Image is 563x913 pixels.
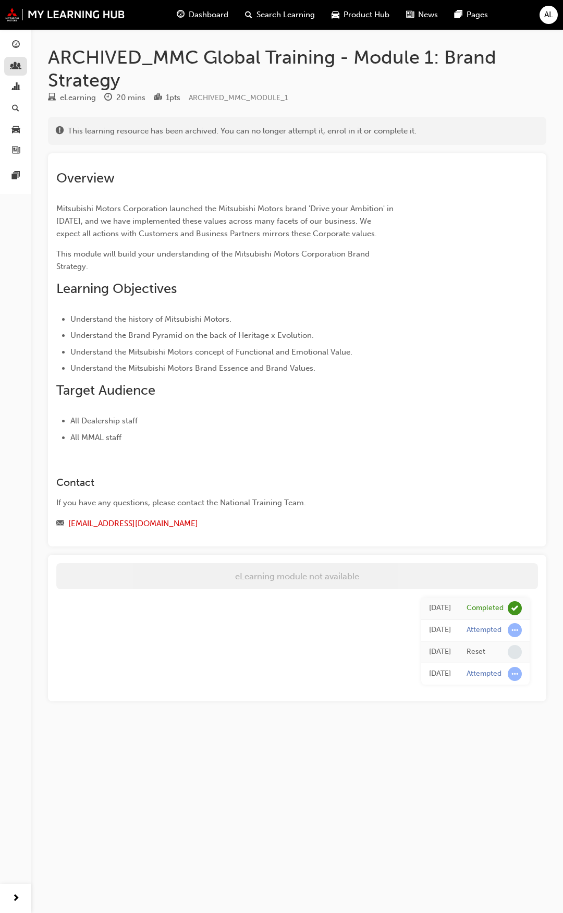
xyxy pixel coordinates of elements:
span: This learning resource has been archived. You can no longer attempt it, enrol in it or complete it. [68,125,417,137]
span: Pages [467,9,488,21]
span: exclaim-icon [56,127,64,136]
span: search-icon [245,8,252,21]
span: learningResourceType_ELEARNING-icon [48,93,56,103]
span: people-icon [12,62,20,71]
h3: Contact [56,477,395,489]
button: eLearning module not available [56,563,538,589]
span: Product Hub [344,9,389,21]
span: This module will build your understanding of the Mitsubishi Motors Corporation Brand Strategy. [56,249,372,271]
span: Learning resource code [189,93,288,102]
button: AL [540,6,558,24]
span: learningRecordVerb_COMPLETE-icon [508,601,522,615]
span: pages-icon [12,172,20,181]
span: Overview [56,170,115,186]
div: Fri Sep 30 2022 10:03:26 GMT+1000 (Australian Eastern Standard Time) [429,668,451,680]
span: Search Learning [256,9,315,21]
div: Completed [467,603,504,613]
span: guage-icon [177,8,185,21]
span: podium-icon [154,93,162,103]
div: Attempted [467,625,501,635]
div: 1 pts [166,92,180,104]
span: All Dealership staff [70,416,138,425]
span: email-icon [56,519,64,529]
span: Dashboard [189,9,228,21]
span: Mitsubishi Motors Corporation launched the Mitsubishi Motors brand 'Drive your Ambition' in [DATE... [56,204,396,238]
div: Attempted [467,669,501,679]
span: News [418,9,438,21]
span: guage-icon [12,41,20,50]
div: Type [48,91,96,104]
span: news-icon [12,147,20,156]
span: search-icon [12,104,19,114]
span: car-icon [12,125,20,135]
span: Learning Objectives [56,281,177,297]
span: Understand the Mitsubishi Motors Brand Essence and Brand Values. [70,363,315,373]
span: clock-icon [104,93,112,103]
span: All MMAL staff [70,433,121,442]
a: search-iconSearch Learning [237,4,323,26]
div: Reset [467,647,485,657]
div: Points [154,91,180,104]
div: If you have any questions, please contact the National Training Team. [56,497,395,509]
span: next-icon [12,892,20,905]
span: Understand the history of Mitsubishi Motors. [70,314,231,324]
span: chart-icon [12,83,20,92]
span: news-icon [406,8,414,21]
span: pages-icon [455,8,462,21]
a: car-iconProduct Hub [323,4,398,26]
span: AL [544,9,553,21]
span: Understand the Brand Pyramid on the back of Heritage x Evolution. [70,331,314,340]
span: learningRecordVerb_ATTEMPT-icon [508,623,522,637]
a: news-iconNews [398,4,446,26]
div: 20 mins [116,92,145,104]
span: learningRecordVerb_NONE-icon [508,645,522,659]
span: car-icon [332,8,339,21]
a: [EMAIL_ADDRESS][DOMAIN_NAME] [68,519,198,528]
div: Fri Sep 30 2022 11:16:27 GMT+1000 (Australian Eastern Standard Time) [429,602,451,614]
div: eLearning [60,92,96,104]
span: Target Audience [56,382,155,398]
a: guage-iconDashboard [168,4,237,26]
div: Fri Sep 30 2022 11:09:28 GMT+1000 (Australian Eastern Standard Time) [429,646,451,658]
span: learningRecordVerb_ATTEMPT-icon [508,667,522,681]
div: Email [56,517,395,530]
div: Fri Sep 30 2022 11:09:29 GMT+1000 (Australian Eastern Standard Time) [429,624,451,636]
div: Duration [104,91,145,104]
span: Understand the Mitsubishi Motors concept of Functional and Emotional Value. [70,347,352,357]
a: pages-iconPages [446,4,496,26]
img: mmal [5,8,125,21]
h1: ARCHIVED_MMC Global Training - Module 1: Brand Strategy [48,46,546,91]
